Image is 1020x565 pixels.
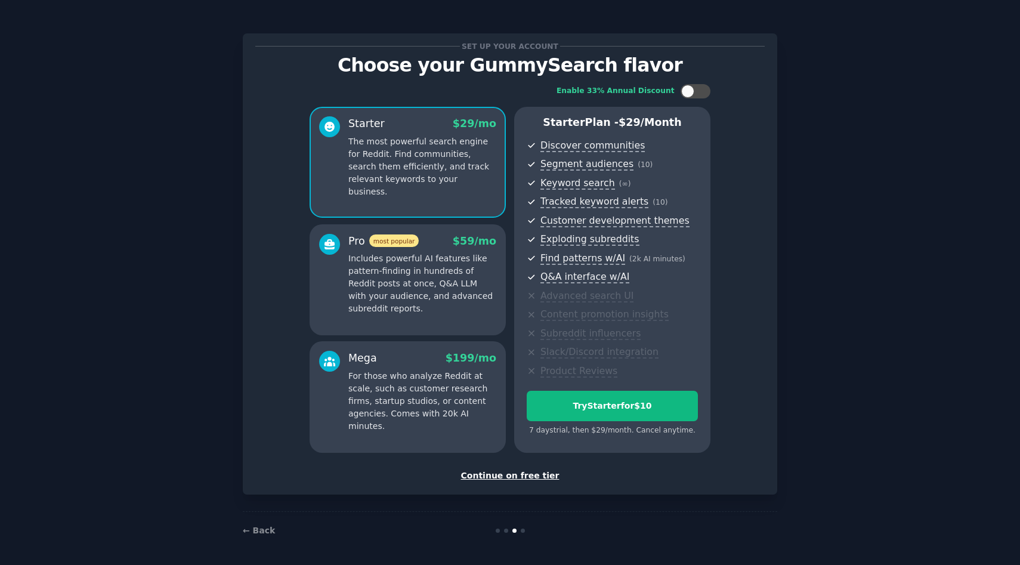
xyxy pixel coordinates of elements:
[527,400,697,412] div: Try Starter for $10
[540,328,641,340] span: Subreddit influencers
[619,180,631,188] span: ( ∞ )
[348,252,496,315] p: Includes powerful AI features like pattern-finding in hundreds of Reddit posts at once, Q&A LLM w...
[348,234,419,249] div: Pro
[460,40,561,53] span: Set up your account
[348,116,385,131] div: Starter
[453,118,496,129] span: $ 29 /mo
[446,352,496,364] span: $ 199 /mo
[540,177,615,190] span: Keyword search
[348,370,496,433] p: For those who analyze Reddit at scale, such as customer research firms, startup studios, or conte...
[540,365,617,378] span: Product Reviews
[527,391,698,421] button: TryStarterfor$10
[243,526,275,535] a: ← Back
[540,158,633,171] span: Segment audiences
[540,308,669,321] span: Content promotion insights
[255,470,765,482] div: Continue on free tier
[540,215,690,227] span: Customer development themes
[638,160,653,169] span: ( 10 )
[557,86,675,97] div: Enable 33% Annual Discount
[540,271,629,283] span: Q&A interface w/AI
[540,252,625,265] span: Find patterns w/AI
[348,135,496,198] p: The most powerful search engine for Reddit. Find communities, search them efficiently, and track ...
[255,55,765,76] p: Choose your GummySearch flavor
[540,140,645,152] span: Discover communities
[527,115,698,130] p: Starter Plan -
[453,235,496,247] span: $ 59 /mo
[348,351,377,366] div: Mega
[369,234,419,247] span: most popular
[540,346,659,359] span: Slack/Discord integration
[653,198,667,206] span: ( 10 )
[629,255,685,263] span: ( 2k AI minutes )
[540,290,633,302] span: Advanced search UI
[540,233,639,246] span: Exploding subreddits
[619,116,682,128] span: $ 29 /month
[540,196,648,208] span: Tracked keyword alerts
[527,425,698,436] div: 7 days trial, then $ 29 /month . Cancel anytime.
